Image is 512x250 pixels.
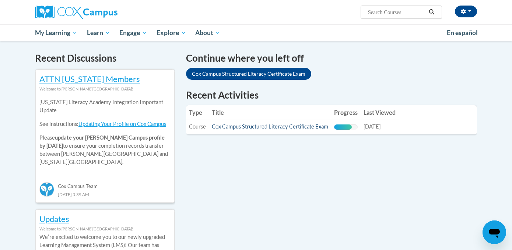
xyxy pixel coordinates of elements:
[30,24,82,41] a: My Learning
[39,177,171,190] div: Cox Campus Team
[186,68,311,80] a: Cox Campus Structured Literacy Certificate Exam
[152,24,191,41] a: Explore
[39,225,171,233] div: Welcome to [PERSON_NAME][GEOGRAPHIC_DATA]!
[39,214,69,224] a: Updates
[195,28,220,37] span: About
[35,28,77,37] span: My Learning
[39,190,171,198] div: [DATE] 3:39 AM
[442,25,483,41] a: En español
[39,85,171,93] div: Welcome to [PERSON_NAME][GEOGRAPHIC_DATA]!
[483,220,506,244] iframe: Button to launch messaging window
[191,24,225,41] a: About
[35,6,175,19] a: Cox Campus
[186,51,477,65] h4: Continue where you left off
[87,28,110,37] span: Learn
[209,105,331,120] th: Title
[455,6,477,17] button: Account Settings
[186,105,209,120] th: Type
[361,105,399,120] th: Last Viewed
[426,8,437,17] button: Search
[39,98,171,114] p: [US_STATE] Literacy Academy Integration Important Update
[119,28,147,37] span: Engage
[157,28,186,37] span: Explore
[82,24,115,41] a: Learn
[364,123,381,130] span: [DATE]
[39,120,171,128] p: See instructions:
[35,51,175,65] h4: Recent Discussions
[39,182,54,197] img: Cox Campus Team
[186,88,477,102] h1: Recent Activities
[78,121,166,127] a: Updating Your Profile on Cox Campus
[367,8,426,17] input: Search Courses
[24,24,488,41] div: Main menu
[39,74,140,84] a: ATTN [US_STATE] Members
[39,134,165,149] b: update your [PERSON_NAME] Campus profile by [DATE]
[115,24,152,41] a: Engage
[39,93,171,172] div: Please to ensure your completion records transfer between [PERSON_NAME][GEOGRAPHIC_DATA] and [US_...
[334,124,352,130] div: Progress, %
[189,123,206,130] span: Course
[447,29,478,37] span: En español
[331,105,361,120] th: Progress
[212,123,328,130] a: Cox Campus Structured Literacy Certificate Exam
[35,6,118,19] img: Cox Campus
